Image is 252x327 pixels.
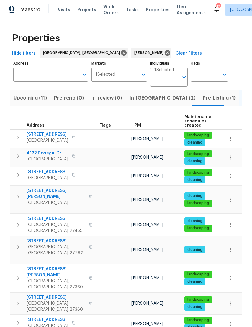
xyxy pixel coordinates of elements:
[27,294,86,300] span: [STREET_ADDRESS]
[185,318,212,323] span: landscaping
[77,7,96,13] span: Projects
[21,7,40,13] span: Maestro
[191,62,228,65] label: Flags
[184,115,213,128] span: Maintenance schedules created
[185,133,212,138] span: landscaping
[10,48,38,59] button: Hide filters
[185,279,205,284] span: cleaning
[27,216,86,222] span: [STREET_ADDRESS]
[134,50,166,56] span: [PERSON_NAME]
[43,50,122,56] span: [GEOGRAPHIC_DATA], [GEOGRAPHIC_DATA]
[150,62,188,65] label: Individuals
[27,138,68,144] span: [GEOGRAPHIC_DATA]
[185,297,212,302] span: landscaping
[27,244,86,256] span: [GEOGRAPHIC_DATA], [GEOGRAPHIC_DATA] 27282
[185,170,212,175] span: landscaping
[146,7,170,13] span: Properties
[173,48,204,59] button: Clear Filters
[91,94,122,102] span: In-review (0)
[12,35,60,41] span: Properties
[216,4,220,10] div: 12
[131,123,141,128] span: HPM
[131,276,163,280] span: [PERSON_NAME]
[12,50,36,57] span: Hide filters
[27,188,86,200] span: [STREET_ADDRESS][PERSON_NAME]
[13,62,88,65] label: Address
[176,50,202,57] span: Clear Filters
[99,123,111,128] span: Flags
[177,4,206,16] span: Geo Assignments
[185,140,205,145] span: cleaning
[131,301,163,306] span: [PERSON_NAME]
[185,193,205,198] span: cleaning
[27,200,86,206] span: [GEOGRAPHIC_DATA]
[185,304,205,310] span: cleaning
[27,278,86,290] span: [GEOGRAPHIC_DATA], [GEOGRAPHIC_DATA] 27360
[91,62,147,65] label: Markets
[27,132,68,138] span: [STREET_ADDRESS]
[58,7,70,13] span: Visits
[126,8,139,12] span: Tasks
[27,150,68,156] span: 4122 Donegal Dr
[154,68,174,73] span: 1 Selected
[27,222,86,234] span: [GEOGRAPHIC_DATA], [GEOGRAPHIC_DATA] 27455
[185,177,205,183] span: cleaning
[131,48,171,58] div: [PERSON_NAME]
[185,201,212,206] span: landscaping
[40,48,128,58] div: [GEOGRAPHIC_DATA], [GEOGRAPHIC_DATA]
[27,169,68,175] span: [STREET_ADDRESS]
[103,4,119,16] span: Work Orders
[95,72,115,77] span: 1 Selected
[27,123,44,128] span: Address
[131,322,163,326] span: [PERSON_NAME]
[13,94,47,102] span: Upcoming (11)
[185,226,212,231] span: landscaping
[27,156,68,162] span: [GEOGRAPHIC_DATA]
[220,70,229,79] button: Open
[185,159,205,164] span: cleaning
[27,175,68,181] span: [GEOGRAPHIC_DATA]
[27,238,86,244] span: [STREET_ADDRESS]
[131,223,163,227] span: [PERSON_NAME]
[131,174,163,178] span: [PERSON_NAME]
[27,300,86,313] span: [GEOGRAPHIC_DATA], [GEOGRAPHIC_DATA] 27360
[131,198,163,202] span: [PERSON_NAME]
[185,151,212,157] span: landscaping
[139,70,148,79] button: Open
[131,155,163,160] span: [PERSON_NAME]
[27,266,86,278] span: [STREET_ADDRESS][PERSON_NAME]
[80,70,89,79] button: Open
[131,137,163,141] span: [PERSON_NAME]
[131,248,163,252] span: [PERSON_NAME]
[185,272,212,277] span: landscaping
[185,218,205,224] span: cleaning
[27,317,68,323] span: [STREET_ADDRESS]
[203,94,236,102] span: Pre-Listing (1)
[185,247,205,252] span: cleaning
[54,94,84,102] span: Pre-reno (0)
[129,94,195,102] span: In-[GEOGRAPHIC_DATA] (2)
[180,73,188,81] button: Open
